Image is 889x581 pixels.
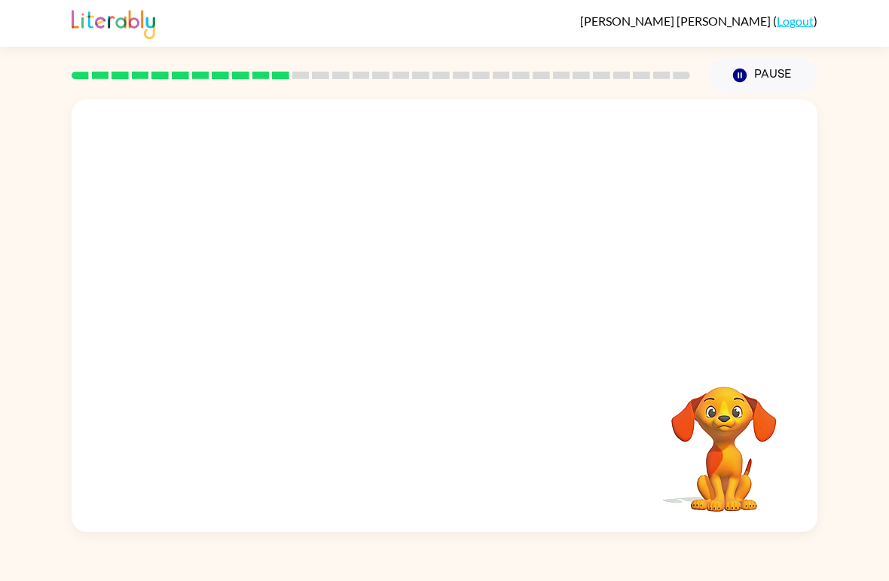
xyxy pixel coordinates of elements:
a: Logout [777,14,814,28]
button: Pause [708,58,817,93]
video: Your browser must support playing .mp4 files to use Literably. Please try using another browser. [649,363,799,514]
span: [PERSON_NAME] [PERSON_NAME] [580,14,773,28]
div: ( ) [580,14,817,28]
img: Literably [72,6,155,39]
